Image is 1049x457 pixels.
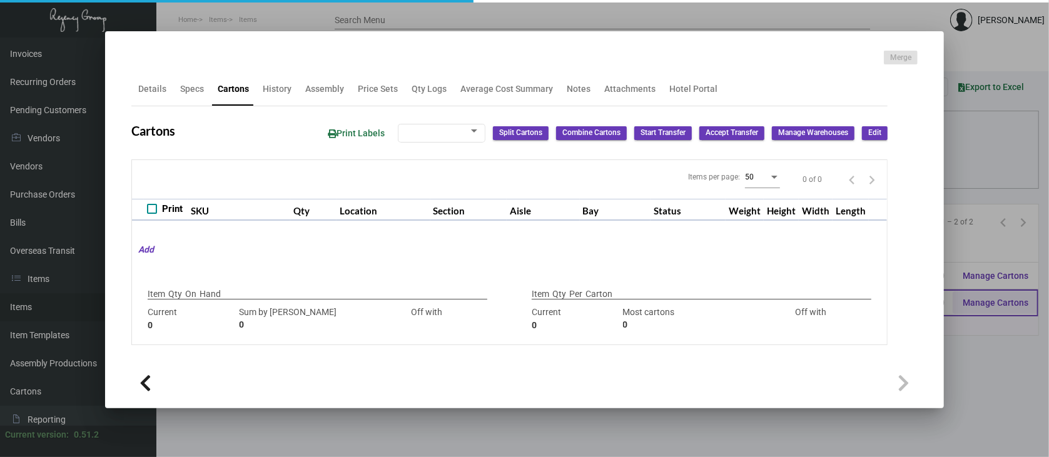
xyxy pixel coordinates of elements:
p: On [185,288,196,301]
div: History [263,83,291,96]
div: Current [532,306,617,332]
p: Qty [168,288,182,301]
span: Merge [890,53,911,63]
th: SKU [188,199,290,221]
h2: Cartons [131,123,175,138]
div: Attachments [604,83,656,96]
p: Item [532,288,549,301]
div: Current [148,306,233,332]
p: Hand [200,288,221,301]
p: Per [569,288,582,301]
th: Height [764,199,799,221]
div: Details [138,83,166,96]
div: 0.51.2 [74,428,99,441]
th: Aisle [507,199,579,221]
div: Cartons [218,83,249,96]
div: Most cartons [623,306,763,332]
mat-select: Items per page: [745,172,780,182]
button: Accept Transfer [699,126,764,140]
h2: History [131,360,173,375]
div: Hotel Portal [669,83,717,96]
div: Assembly [305,83,344,96]
span: Edit [868,128,881,138]
th: Length [833,199,869,221]
div: Off with [768,306,853,332]
th: Qty [290,199,337,221]
div: Notes [567,83,590,96]
span: Print [162,201,183,216]
button: Manage Warehouses [772,126,854,140]
th: Section [430,199,507,221]
button: Previous page [842,169,862,189]
span: 50 [745,173,754,181]
span: Print Labels [328,128,385,138]
button: Merge [884,51,918,64]
div: Average Cost Summary [460,83,553,96]
button: Edit [862,126,888,140]
p: Carton [585,288,612,301]
div: Off with [385,306,470,332]
button: Start Transfer [634,126,692,140]
span: Start Transfer [641,128,686,138]
div: Items per page: [688,171,740,183]
div: Qty Logs [412,83,447,96]
div: 0 of 0 [803,174,822,185]
th: Width [799,199,833,221]
button: Print Labels [318,121,395,144]
span: Manage Warehouses [778,128,848,138]
button: Next page [862,169,882,189]
th: Status [651,199,726,221]
th: Location [337,199,430,221]
div: Current version: [5,428,69,441]
span: Accept Transfer [706,128,758,138]
th: Bay [580,199,651,221]
span: Combine Cartons [562,128,621,138]
p: Qty [552,288,566,301]
button: Split Cartons [493,126,549,140]
span: Split Cartons [499,128,542,138]
div: Specs [180,83,204,96]
mat-hint: Add [132,243,154,256]
div: Sum by [PERSON_NAME] [239,306,378,332]
p: Item [148,288,165,301]
button: Combine Cartons [556,126,627,140]
div: Price Sets [358,83,398,96]
th: Weight [726,199,764,221]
